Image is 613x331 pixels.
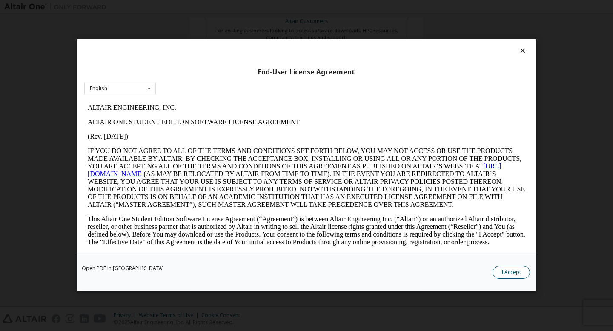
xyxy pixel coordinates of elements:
[493,266,530,279] button: I Accept
[3,47,441,108] p: IF YOU DO NOT AGREE TO ALL OF THE TERMS AND CONDITIONS SET FORTH BELOW, YOU MAY NOT ACCESS OR USE...
[82,266,164,271] a: Open PDF in [GEOGRAPHIC_DATA]
[3,62,417,77] a: [URL][DOMAIN_NAME]
[84,68,529,77] div: End-User License Agreement
[3,3,441,11] p: ALTAIR ENGINEERING, INC.
[3,115,441,146] p: This Altair One Student Edition Software License Agreement (“Agreement”) is between Altair Engine...
[90,86,107,91] div: English
[3,32,441,40] p: (Rev. [DATE])
[3,18,441,26] p: ALTAIR ONE STUDENT EDITION SOFTWARE LICENSE AGREEMENT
